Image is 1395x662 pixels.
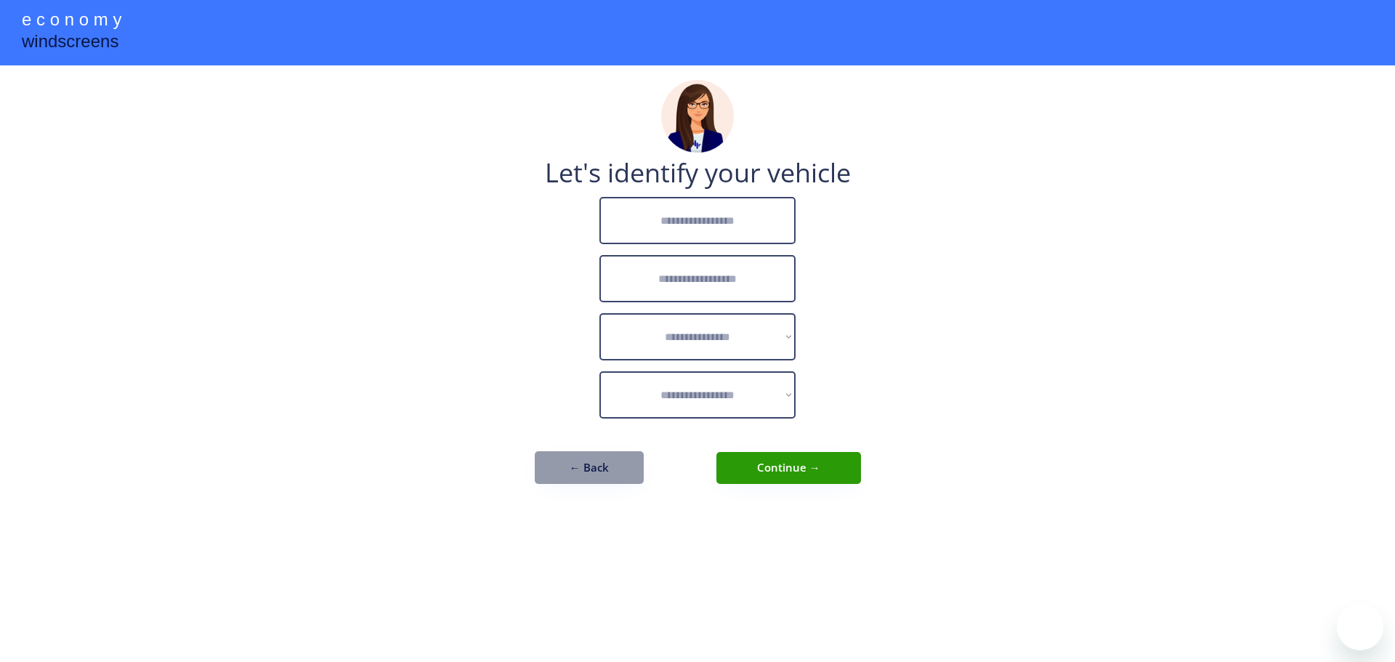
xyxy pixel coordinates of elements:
button: ← Back [535,451,644,484]
iframe: Button to launch messaging window [1337,604,1383,650]
button: Continue → [716,452,861,484]
img: madeline.png [661,80,734,153]
div: Let's identify your vehicle [545,160,851,186]
div: windscreens [22,29,118,57]
div: e c o n o m y [22,7,121,35]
